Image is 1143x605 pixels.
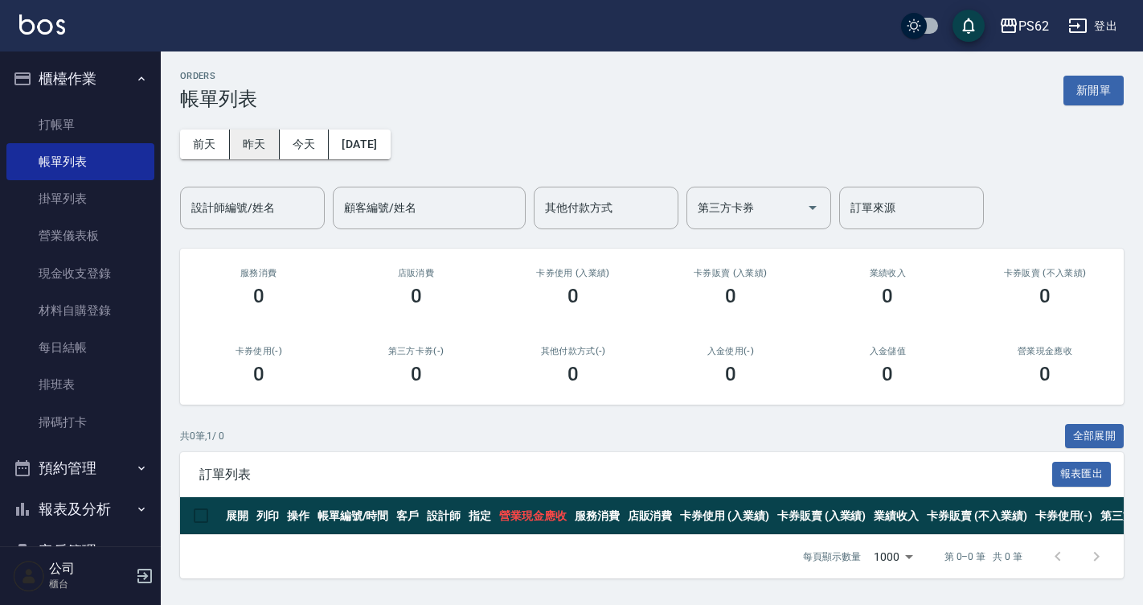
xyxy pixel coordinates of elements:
[870,497,923,535] th: 業績收入
[800,195,825,220] button: Open
[624,497,677,535] th: 店販消費
[180,130,230,159] button: 前天
[6,488,154,530] button: 報表及分析
[1063,76,1124,105] button: 新開單
[423,497,465,535] th: 設計師
[283,497,313,535] th: 操作
[199,346,318,356] h2: 卡券使用(-)
[676,497,773,535] th: 卡券使用 (入業績)
[773,497,871,535] th: 卡券販賣 (入業績)
[1063,82,1124,97] a: 新開單
[49,561,131,577] h5: 公司
[357,268,476,278] h2: 店販消費
[882,285,893,307] h3: 0
[252,497,283,535] th: 列印
[199,467,1052,483] span: 訂單列表
[180,71,257,81] h2: ORDERS
[514,268,633,278] h2: 卡券使用 (入業績)
[803,549,861,564] p: 每頁顯示數量
[882,363,893,385] h3: 0
[392,497,423,535] th: 客戶
[923,497,1030,535] th: 卡券販賣 (不入業績)
[465,497,495,535] th: 指定
[19,14,65,35] img: Logo
[829,346,948,356] h2: 入金儲值
[567,363,579,385] h3: 0
[985,346,1104,356] h2: 營業現金應收
[13,560,45,592] img: Person
[567,285,579,307] h3: 0
[222,497,252,535] th: 展開
[993,10,1055,43] button: PS62
[49,577,131,591] p: 櫃台
[1018,16,1049,36] div: PS62
[6,180,154,217] a: 掛單列表
[6,329,154,366] a: 每日結帳
[6,106,154,143] a: 打帳單
[6,366,154,403] a: 排班表
[6,404,154,441] a: 掃碼打卡
[6,530,154,572] button: 客戶管理
[280,130,330,159] button: 今天
[6,292,154,329] a: 材料自購登錄
[1062,11,1124,41] button: 登出
[180,88,257,110] h3: 帳單列表
[6,58,154,100] button: 櫃檯作業
[180,429,224,443] p: 共 0 筆, 1 / 0
[571,497,624,535] th: 服務消費
[253,285,264,307] h3: 0
[985,268,1104,278] h2: 卡券販賣 (不入業績)
[411,363,422,385] h3: 0
[944,549,1022,564] p: 第 0–0 筆 共 0 筆
[829,268,948,278] h2: 業績收入
[253,363,264,385] h3: 0
[230,130,280,159] button: 昨天
[1031,497,1097,535] th: 卡券使用(-)
[329,130,390,159] button: [DATE]
[495,497,571,535] th: 營業現金應收
[1039,285,1051,307] h3: 0
[1039,363,1051,385] h3: 0
[6,447,154,489] button: 預約管理
[1065,424,1125,449] button: 全部展開
[952,10,985,42] button: save
[1052,466,1112,481] a: 報表匯出
[6,143,154,180] a: 帳單列表
[6,217,154,254] a: 營業儀表板
[725,285,736,307] h3: 0
[671,268,790,278] h2: 卡券販賣 (入業績)
[313,497,393,535] th: 帳單編號/時間
[357,346,476,356] h2: 第三方卡券(-)
[867,535,919,578] div: 1000
[671,346,790,356] h2: 入金使用(-)
[725,363,736,385] h3: 0
[1052,462,1112,487] button: 報表匯出
[514,346,633,356] h2: 其他付款方式(-)
[411,285,422,307] h3: 0
[199,268,318,278] h3: 服務消費
[6,255,154,292] a: 現金收支登錄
